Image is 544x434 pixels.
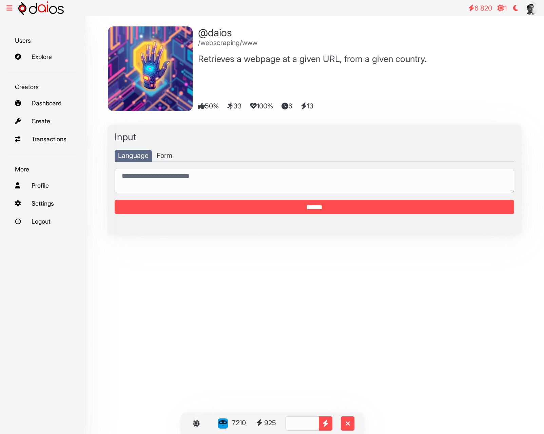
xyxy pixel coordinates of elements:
p: More [7,162,78,177]
span: 50% [198,101,226,111]
p: Users [7,33,78,48]
span: 13 [301,101,320,111]
img: standard-tool.webp [108,26,193,111]
span: 1 [504,4,507,12]
h2: Input [115,131,514,143]
a: Settings [7,196,78,211]
span: 6 820 [474,4,492,12]
span: 100% [250,101,280,111]
span: 6 [281,101,299,111]
img: citations [524,1,538,15]
a: Create [7,114,78,128]
p: Creators [7,80,78,94]
img: logo-h.svg [18,1,64,15]
a: Logout [7,214,78,229]
div: Form [153,150,176,162]
a: Dashboard [7,96,78,110]
a: Explore [7,49,78,64]
span: 33 [227,101,248,111]
h3: Retrieves a webpage at a given URL, from a given country. [198,54,427,64]
div: Language [115,150,152,162]
a: 1 [494,1,510,15]
h2: /webscraping/www [198,39,427,47]
a: 6 820 [465,1,496,15]
h1: @daios [198,26,427,39]
a: Profile [7,178,78,193]
a: Transactions [7,132,78,146]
